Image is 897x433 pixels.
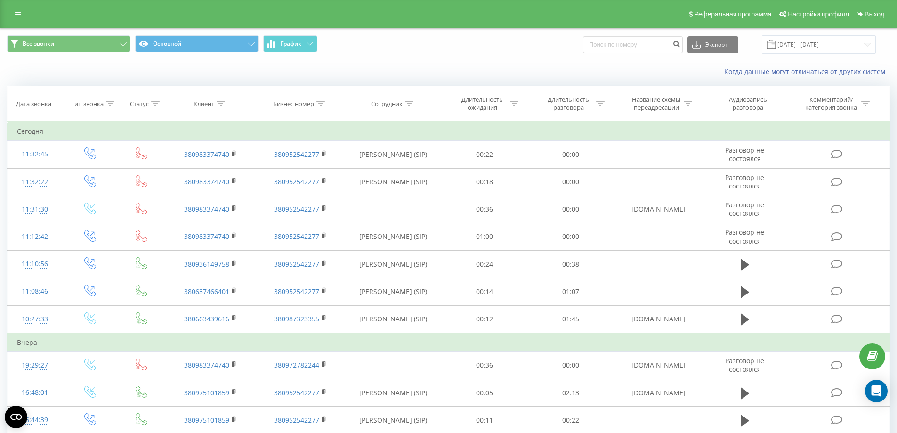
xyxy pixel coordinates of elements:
[184,232,229,241] a: 380983374740
[274,388,319,397] a: 380952542277
[725,228,764,245] span: Разговор не состоялся
[345,141,442,168] td: [PERSON_NAME] (SIP)
[442,196,528,223] td: 00:36
[788,10,849,18] span: Настройки профиля
[184,416,229,425] a: 380975101859
[274,232,319,241] a: 380952542277
[442,168,528,196] td: 00:18
[274,204,319,213] a: 380952542277
[71,100,104,108] div: Тип звонка
[16,100,51,108] div: Дата звонка
[528,141,614,168] td: 00:00
[725,146,764,163] span: Разговор не состоялся
[184,204,229,213] a: 380983374740
[804,96,859,112] div: Комментарий/категория звонка
[17,228,53,246] div: 11:12:42
[184,150,229,159] a: 380983374740
[17,145,53,163] div: 11:32:45
[865,380,888,402] div: Open Intercom Messenger
[17,356,53,375] div: 19:29:27
[263,35,317,52] button: График
[184,360,229,369] a: 380983374740
[274,177,319,186] a: 380952542277
[274,360,319,369] a: 380972782244
[725,200,764,218] span: Разговор не состоялся
[442,305,528,333] td: 00:12
[631,96,681,112] div: Название схемы переадресации
[725,356,764,374] span: Разговор не состоялся
[8,122,890,141] td: Сегодня
[184,287,229,296] a: 380637466401
[17,255,53,273] div: 11:10:56
[614,351,703,379] td: [DOMAIN_NAME]
[135,35,259,52] button: Основной
[17,411,53,429] div: 16:44:39
[345,278,442,305] td: [PERSON_NAME] (SIP)
[528,196,614,223] td: 00:00
[457,96,508,112] div: Длительность ожидания
[184,177,229,186] a: 380983374740
[528,251,614,278] td: 00:38
[17,173,53,191] div: 11:32:22
[194,100,214,108] div: Клиент
[528,223,614,250] td: 00:00
[345,168,442,196] td: [PERSON_NAME] (SIP)
[184,260,229,269] a: 380936149758
[17,310,53,328] div: 10:27:33
[865,10,884,18] span: Выход
[7,35,130,52] button: Все звонки
[528,168,614,196] td: 00:00
[17,384,53,402] div: 16:48:01
[442,351,528,379] td: 00:36
[442,379,528,407] td: 00:05
[281,41,301,47] span: График
[717,96,778,112] div: Аудиозапись разговора
[442,251,528,278] td: 00:24
[442,278,528,305] td: 00:14
[8,333,890,352] td: Вчера
[17,200,53,219] div: 11:31:30
[274,287,319,296] a: 380952542277
[345,379,442,407] td: [PERSON_NAME] (SIP)
[442,223,528,250] td: 01:00
[184,388,229,397] a: 380975101859
[543,96,594,112] div: Длительность разговора
[614,196,703,223] td: [DOMAIN_NAME]
[184,314,229,323] a: 380663439616
[23,40,54,48] span: Все звонки
[345,223,442,250] td: [PERSON_NAME] (SIP)
[614,305,703,333] td: [DOMAIN_NAME]
[274,314,319,323] a: 380987323355
[274,416,319,425] a: 380952542277
[274,260,319,269] a: 380952542277
[528,305,614,333] td: 01:45
[130,100,149,108] div: Статус
[528,351,614,379] td: 00:00
[442,141,528,168] td: 00:22
[725,173,764,190] span: Разговор не состоялся
[687,36,738,53] button: Экспорт
[694,10,771,18] span: Реферальная программа
[345,251,442,278] td: [PERSON_NAME] (SIP)
[5,406,27,428] button: Open CMP widget
[528,278,614,305] td: 01:07
[528,379,614,407] td: 02:13
[583,36,683,53] input: Поиск по номеру
[17,282,53,301] div: 11:08:46
[614,379,703,407] td: [DOMAIN_NAME]
[724,67,890,76] a: Когда данные могут отличаться от других систем
[274,150,319,159] a: 380952542277
[371,100,403,108] div: Сотрудник
[273,100,314,108] div: Бизнес номер
[345,305,442,333] td: [PERSON_NAME] (SIP)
